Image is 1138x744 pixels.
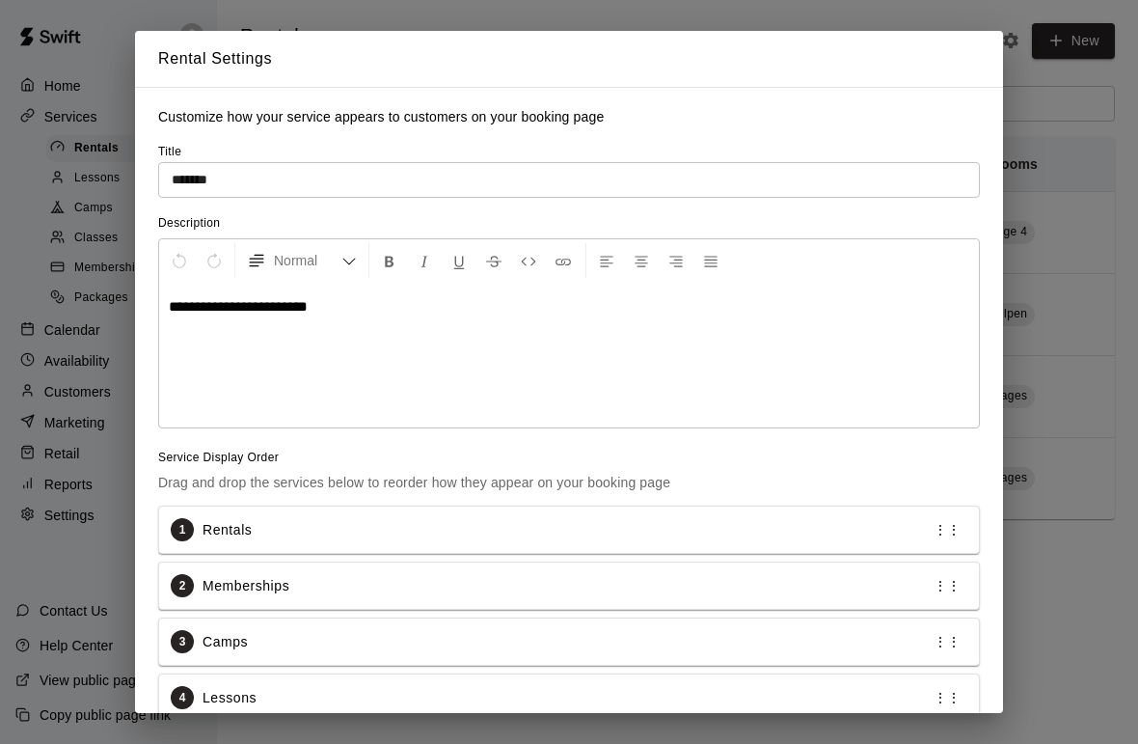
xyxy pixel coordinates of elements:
p: ⋮⋮ [934,632,961,651]
div: 4 [171,686,194,709]
div: 2 [171,574,194,597]
span: Description [158,216,220,230]
p: ⋮⋮ [934,576,961,595]
p: Customize how your service appears to customers on your booking page [158,107,980,126]
button: Format Italics [408,243,441,278]
button: Right Align [660,243,692,278]
p: ⋮⋮ [934,688,961,707]
div: 3 [171,630,194,653]
button: Insert Link [547,243,580,278]
h2: Rental Settings [135,31,1003,87]
p: Lessons [203,688,257,708]
button: Insert Code [512,243,545,278]
button: Redo [198,243,230,278]
button: Format Underline [443,243,475,278]
p: Memberships [203,576,289,596]
button: Undo [163,243,196,278]
p: ⋮⋮ [934,520,961,539]
button: Format Bold [373,243,406,278]
span: Title [158,145,181,158]
span: Service Display Order [158,449,980,468]
p: Rentals [203,520,252,540]
button: Formatting Options [239,243,365,278]
button: Format Strikethrough [477,243,510,278]
span: Normal [274,251,341,270]
div: 1 [171,518,194,541]
p: Drag and drop the services below to reorder how they appear on your booking page [158,473,980,492]
button: Justify Align [694,243,727,278]
button: Left Align [590,243,623,278]
p: Camps [203,632,248,652]
button: Center Align [625,243,658,278]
